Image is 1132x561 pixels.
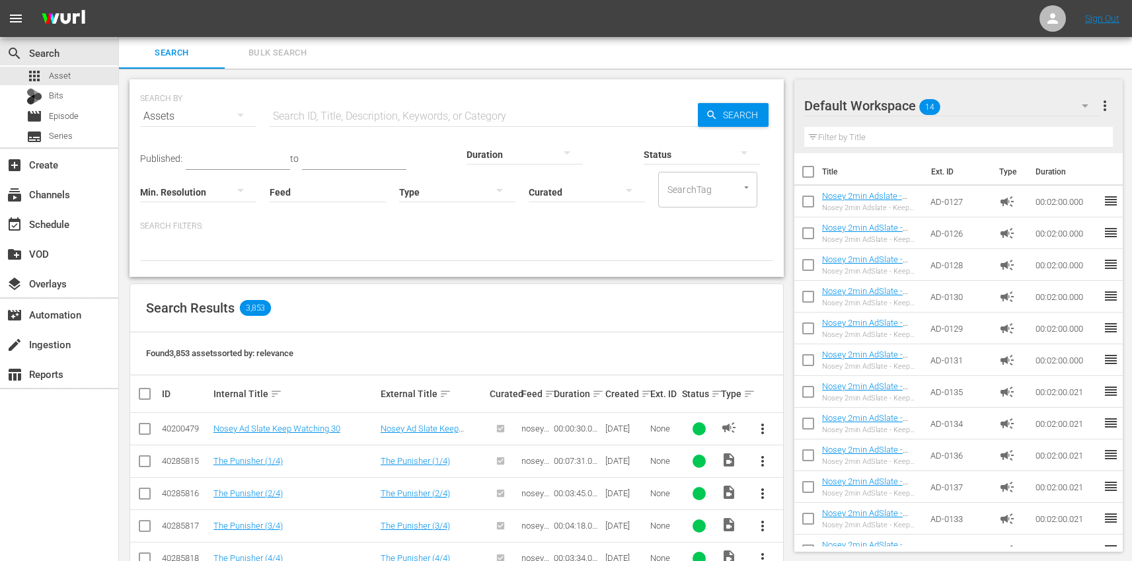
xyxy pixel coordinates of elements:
span: Ad [999,352,1015,368]
th: Duration [1028,153,1107,190]
span: Video [721,484,737,500]
a: The Punisher (2/4) [213,488,283,498]
a: Nosey 2min AdSlate - Keep Watching - JS-1901, SW-0632, JS-1906 TEST non-Roku [822,286,919,326]
span: reorder [1103,225,1119,241]
div: None [650,521,679,531]
span: reorder [1103,478,1119,494]
span: Ad [999,289,1015,305]
td: AD-0129 [925,313,994,344]
div: Nosey 2min AdSlate - Keep Watching - Nosey_2min_AdSlate_SW-17115_MS-1736 - TEST non-Roku [822,489,920,498]
td: 00:02:00.000 [1030,344,1103,376]
div: 00:00:30.000 [554,424,601,433]
span: 3,853 [240,300,271,316]
div: Status [682,386,716,402]
span: Found 3,853 assets sorted by: relevance [146,348,293,358]
td: AD-0126 [925,217,994,249]
div: Feed [521,386,550,402]
span: Episode [49,110,79,123]
div: Nosey 2min AdSlate - Keep Watching - JS-1901, SW-0632, JS-1906 TEST non-Roku [822,299,920,307]
div: 00:03:45.000 [554,488,601,498]
div: [DATE] [605,424,646,433]
a: Nosey 2min Adslate - Keep Watching - JS-0196, SW-17157 TEST non-Roku [822,191,919,231]
td: 00:02:00.000 [1030,313,1103,344]
span: Ad [999,320,1015,336]
span: Ad [999,542,1015,558]
div: [DATE] [605,488,646,498]
span: nosey content - Nosey Ad Slates [521,424,549,483]
span: sort [711,388,723,400]
span: Search [7,46,22,61]
span: VOD [7,246,22,262]
span: Ingestion [7,337,22,353]
span: Search [127,46,217,61]
span: reorder [1103,415,1119,431]
div: [DATE] [605,521,646,531]
span: Channels [7,187,22,203]
button: more_vert [747,478,778,509]
td: AD-0128 [925,249,994,281]
span: Create [7,157,22,173]
td: 00:02:00.000 [1030,281,1103,313]
div: Curated [490,389,518,399]
div: Assets [140,98,256,135]
td: AD-0127 [925,186,994,217]
button: more_vert [747,510,778,542]
a: Nosey Ad Slate Keep Watching 30 [381,424,464,443]
span: Ad [999,447,1015,463]
td: 00:02:00.021 [1030,439,1103,471]
span: more_vert [755,518,771,534]
p: Search Filters: [140,221,773,232]
td: 00:02:00.021 [1030,503,1103,535]
span: sort [545,388,556,400]
span: sort [743,388,755,400]
span: Schedule [7,217,22,233]
a: Nosey Ad Slate Keep Watching 30 [213,424,340,433]
td: 00:02:00.021 [1030,408,1103,439]
span: Search [718,103,769,127]
span: reorder [1103,542,1119,558]
span: Asset [49,69,71,83]
span: Bits [49,89,63,102]
span: Asset [26,68,42,84]
div: Type [721,386,743,402]
span: Bulk Search [233,46,322,61]
div: Nosey 2min AdSlate - Keep Watching - Nosey_2min_AdSlate_MS-1777_MS-1715 - TEST non-Roku [822,457,920,466]
td: 00:02:00.021 [1030,471,1103,503]
a: The Punisher (2/4) [381,488,450,498]
a: Nosey 2min AdSlate - KeepWatching - JS-1776 TEST non-Roku [822,223,915,252]
div: Nosey 2min AdSlate - Keep Watching - Nosey_2min_AdSlate_SW-17130_MS-1727 - TEST non-Roku [822,521,920,529]
span: Series [26,129,42,145]
button: more_vert [747,413,778,445]
span: sort [270,388,282,400]
a: Nosey 2min AdSlate - Keep Watching - SW-18157, JS-0189 TEST non-Roku [822,350,908,389]
div: Created [605,386,646,402]
a: Nosey 2min AdSlate - Keep Watching - JS-1855 TEST non-Roku [822,254,917,284]
a: Nosey 2min AdSlate - Keep Watching - Nosey_2min_AdSlate_SW-17115_MS-1736 - TEST non-Roku [822,476,919,526]
a: Nosey 2min AdSlate - Keep Watching - Nosey_2min_AdSlate_MS-1777_MS-1715 - TEST non-Roku [822,445,919,494]
span: Video [721,452,737,468]
span: AD [721,420,737,435]
span: Search Results [146,300,235,316]
div: 00:07:31.000 [554,456,601,466]
div: 00:04:18.000 [554,521,601,531]
span: nosey content - Divorce Court [521,456,549,505]
td: AD-0133 [925,503,994,535]
td: AD-0134 [925,408,994,439]
div: Nosey 2min AdSlate - Keep Watching - SW-18157, JS-0189 TEST non-Roku [822,362,920,371]
span: reorder [1103,288,1119,304]
div: [DATE] [605,456,646,466]
span: Ad [999,416,1015,431]
td: 00:02:00.000 [1030,186,1103,217]
td: AD-0131 [925,344,994,376]
span: 14 [919,93,940,121]
div: Duration [554,386,601,402]
div: ID [162,389,209,399]
span: Reports [7,367,22,383]
th: Title [822,153,923,190]
div: Nosey 2min Adslate - Keep Watching - JS-0196, SW-17157 TEST non-Roku [822,204,920,212]
a: The Punisher (3/4) [381,521,450,531]
a: Nosey 2min AdSlate - Keep Watching - JS-1901 TEST non-Roku [822,318,917,348]
div: Internal Title [213,386,377,402]
td: 00:02:00.000 [1030,217,1103,249]
div: 40285815 [162,456,209,466]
